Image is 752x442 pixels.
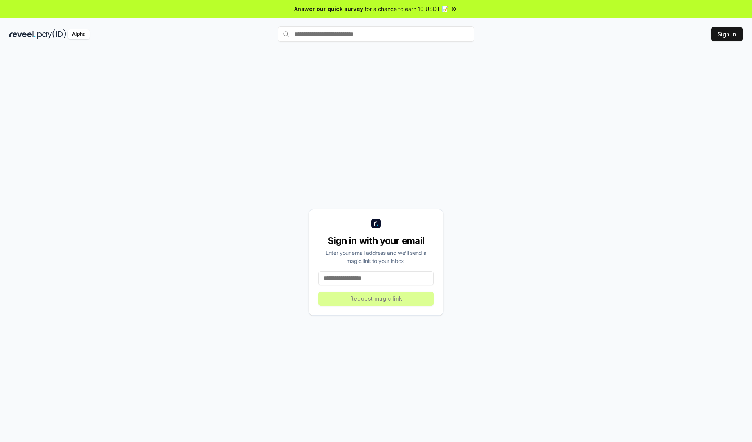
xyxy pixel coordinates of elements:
span: for a chance to earn 10 USDT 📝 [365,5,448,13]
img: pay_id [37,29,66,39]
button: Sign In [711,27,743,41]
div: Enter your email address and we’ll send a magic link to your inbox. [318,249,434,265]
div: Alpha [68,29,90,39]
img: reveel_dark [9,29,36,39]
div: Sign in with your email [318,235,434,247]
span: Answer our quick survey [294,5,363,13]
img: logo_small [371,219,381,228]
